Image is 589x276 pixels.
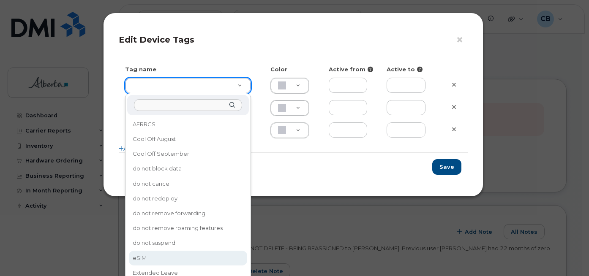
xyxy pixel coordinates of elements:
div: do not block data [130,162,246,176]
div: do not remove roaming features [130,222,246,235]
div: do not remove forwarding [130,207,246,220]
div: Cool Off September [130,147,246,160]
div: do not cancel [130,177,246,190]
div: Cool Off August [130,133,246,146]
div: AFRRCS [130,118,246,131]
div: do not redeploy [130,192,246,205]
div: do not suspend [130,237,246,250]
div: eSIM [130,252,246,265]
